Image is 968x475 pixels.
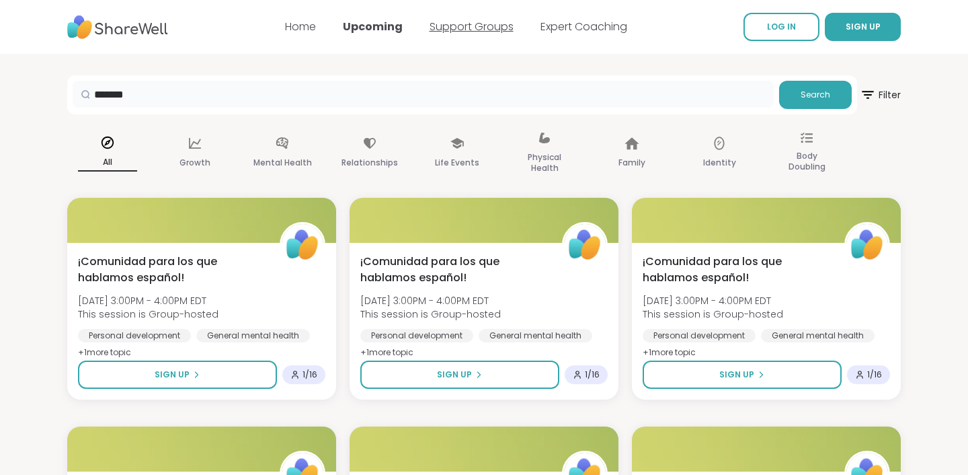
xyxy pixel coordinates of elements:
[860,79,901,111] span: Filter
[515,149,574,176] p: Physical Health
[360,361,559,389] button: Sign Up
[67,9,168,46] img: ShareWell Nav Logo
[78,361,277,389] button: Sign Up
[78,294,218,307] span: [DATE] 3:00PM - 4:00PM EDT
[779,81,852,109] button: Search
[825,13,901,41] button: SIGN UP
[743,13,819,41] a: LOG IN
[777,148,836,175] p: Body Doubling
[846,224,888,266] img: ShareWell
[643,361,842,389] button: Sign Up
[360,329,473,342] div: Personal development
[703,155,736,171] p: Identity
[285,19,316,34] a: Home
[282,224,323,266] img: ShareWell
[341,155,398,171] p: Relationships
[585,369,600,380] span: 1 / 16
[78,154,137,172] p: All
[78,307,218,321] span: This session is Group-hosted
[360,294,501,307] span: [DATE] 3:00PM - 4:00PM EDT
[767,21,796,32] span: LOG IN
[196,329,310,342] div: General mental health
[78,254,265,286] span: ¡Comunidad para los que hablamos español!
[643,254,830,286] span: ¡Comunidad para los que hablamos español!
[360,254,547,286] span: ¡Comunidad para los que hablamos español!
[435,155,479,171] p: Life Events
[302,369,317,380] span: 1 / 16
[479,329,592,342] div: General mental health
[430,19,514,34] a: Support Groups
[78,329,191,342] div: Personal development
[155,369,190,381] span: Sign Up
[564,224,606,266] img: ShareWell
[846,21,881,32] span: SIGN UP
[253,155,312,171] p: Mental Health
[867,369,882,380] span: 1 / 16
[618,155,645,171] p: Family
[643,307,783,321] span: This session is Group-hosted
[761,329,875,342] div: General mental health
[437,369,472,381] span: Sign Up
[343,19,403,34] a: Upcoming
[719,369,754,381] span: Sign Up
[860,75,901,114] button: Filter
[643,294,783,307] span: [DATE] 3:00PM - 4:00PM EDT
[179,155,210,171] p: Growth
[360,307,501,321] span: This session is Group-hosted
[540,19,627,34] a: Expert Coaching
[801,89,830,101] span: Search
[643,329,756,342] div: Personal development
